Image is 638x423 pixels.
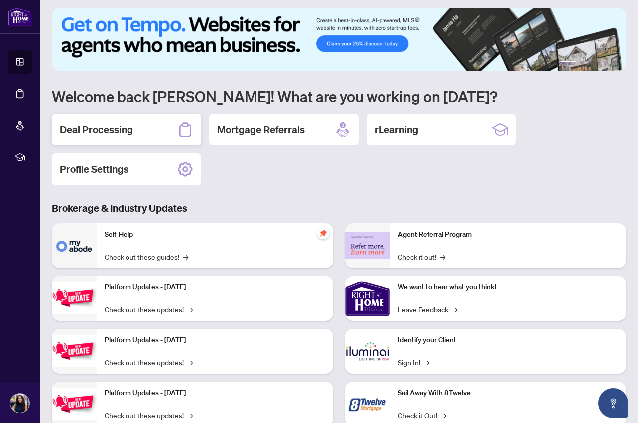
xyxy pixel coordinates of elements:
[596,61,600,65] button: 4
[398,388,619,399] p: Sail Away With 8Twelve
[60,162,128,176] h2: Profile Settings
[105,282,325,293] p: Platform Updates - [DATE]
[560,61,576,65] button: 1
[52,8,626,71] img: Slide 0
[588,61,592,65] button: 3
[398,304,457,315] a: Leave Feedback→
[375,123,418,137] h2: rLearning
[188,410,193,421] span: →
[398,357,429,368] a: Sign In!→
[424,357,429,368] span: →
[105,251,188,262] a: Check out these guides!→
[345,232,390,259] img: Agent Referral Program
[398,282,619,293] p: We want to hear what you think!
[52,335,97,367] img: Platform Updates - July 8, 2025
[345,329,390,374] img: Identify your Client
[105,229,325,240] p: Self-Help
[452,304,457,315] span: →
[105,335,325,346] p: Platform Updates - [DATE]
[598,388,628,418] button: Open asap
[105,304,193,315] a: Check out these updates!→
[612,61,616,65] button: 6
[440,251,445,262] span: →
[217,123,305,137] h2: Mortgage Referrals
[345,276,390,321] img: We want to hear what you think!
[580,61,584,65] button: 2
[188,357,193,368] span: →
[441,410,446,421] span: →
[60,123,133,137] h2: Deal Processing
[52,201,626,215] h3: Brokerage & Industry Updates
[183,251,188,262] span: →
[52,87,626,106] h1: Welcome back [PERSON_NAME]! What are you working on [DATE]?
[52,223,97,268] img: Self-Help
[398,335,619,346] p: Identify your Client
[52,282,97,314] img: Platform Updates - July 21, 2025
[398,410,446,421] a: Check it Out!→
[10,394,29,413] img: Profile Icon
[105,388,325,399] p: Platform Updates - [DATE]
[188,304,193,315] span: →
[105,410,193,421] a: Check out these updates!→
[52,388,97,420] img: Platform Updates - June 23, 2025
[8,7,32,26] img: logo
[105,357,193,368] a: Check out these updates!→
[398,229,619,240] p: Agent Referral Program
[317,227,329,239] span: pushpin
[398,251,445,262] a: Check it out!→
[604,61,608,65] button: 5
